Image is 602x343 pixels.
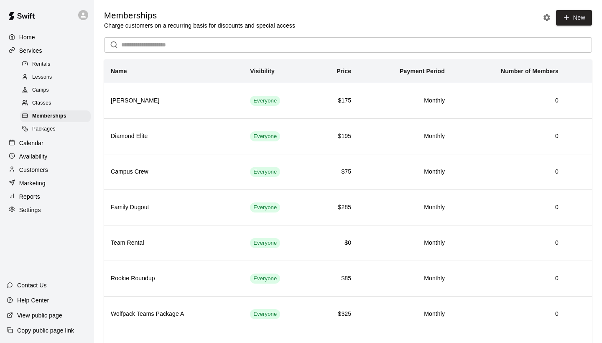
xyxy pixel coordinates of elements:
[32,73,52,82] span: Lessons
[20,123,94,136] a: Packages
[365,238,445,248] h6: Monthly
[501,68,559,74] b: Number of Members
[250,274,280,284] div: This membership is visible to all customers
[20,72,91,83] div: Lessons
[337,68,351,74] b: Price
[19,179,46,187] p: Marketing
[250,275,280,283] span: Everyone
[7,44,87,57] a: Services
[250,310,280,318] span: Everyone
[19,166,48,174] p: Customers
[32,86,49,95] span: Camps
[17,311,62,320] p: View public page
[111,203,237,212] h6: Family Dugout
[7,190,87,203] a: Reports
[7,164,87,176] a: Customers
[365,310,445,319] h6: Monthly
[20,110,91,122] div: Memberships
[250,131,280,141] div: This membership is visible to all customers
[32,60,51,69] span: Rentals
[7,150,87,163] a: Availability
[19,46,42,55] p: Services
[19,192,40,201] p: Reports
[458,167,559,177] h6: 0
[104,21,295,30] p: Charge customers on a recurring basis for discounts and special access
[20,110,94,123] a: Memberships
[104,10,295,21] h5: Memberships
[250,133,280,141] span: Everyone
[365,167,445,177] h6: Monthly
[17,296,49,305] p: Help Center
[17,326,74,335] p: Copy public page link
[250,96,280,106] div: This membership is visible to all customers
[111,167,237,177] h6: Campus Crew
[458,96,559,105] h6: 0
[7,204,87,216] a: Settings
[19,33,35,41] p: Home
[19,152,48,161] p: Availability
[111,132,237,141] h6: Diamond Elite
[250,168,280,176] span: Everyone
[7,137,87,149] a: Calendar
[7,31,87,44] a: Home
[458,132,559,141] h6: 0
[320,310,351,319] h6: $325
[250,309,280,319] div: This membership is visible to all customers
[365,203,445,212] h6: Monthly
[111,274,237,283] h6: Rookie Roundup
[320,274,351,283] h6: $85
[400,68,445,74] b: Payment Period
[111,96,237,105] h6: [PERSON_NAME]
[556,10,592,26] a: New
[250,167,280,177] div: This membership is visible to all customers
[20,58,94,71] a: Rentals
[20,97,94,110] a: Classes
[250,202,280,212] div: This membership is visible to all customers
[458,274,559,283] h6: 0
[365,96,445,105] h6: Monthly
[20,71,94,84] a: Lessons
[541,11,553,24] button: Memberships settings
[320,203,351,212] h6: $285
[458,203,559,212] h6: 0
[111,310,237,319] h6: Wolfpack Teams Package A
[17,281,47,289] p: Contact Us
[32,125,56,133] span: Packages
[20,59,91,70] div: Rentals
[20,84,94,97] a: Camps
[20,84,91,96] div: Camps
[20,123,91,135] div: Packages
[365,274,445,283] h6: Monthly
[32,112,66,120] span: Memberships
[250,68,275,74] b: Visibility
[250,239,280,247] span: Everyone
[111,68,127,74] b: Name
[320,132,351,141] h6: $195
[320,96,351,105] h6: $175
[365,132,445,141] h6: Monthly
[320,238,351,248] h6: $0
[250,204,280,212] span: Everyone
[19,206,41,214] p: Settings
[458,310,559,319] h6: 0
[250,97,280,105] span: Everyone
[320,167,351,177] h6: $75
[32,99,51,108] span: Classes
[7,177,87,189] a: Marketing
[20,97,91,109] div: Classes
[19,139,43,147] p: Calendar
[111,238,237,248] h6: Team Rental
[458,238,559,248] h6: 0
[250,238,280,248] div: This membership is visible to all customers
